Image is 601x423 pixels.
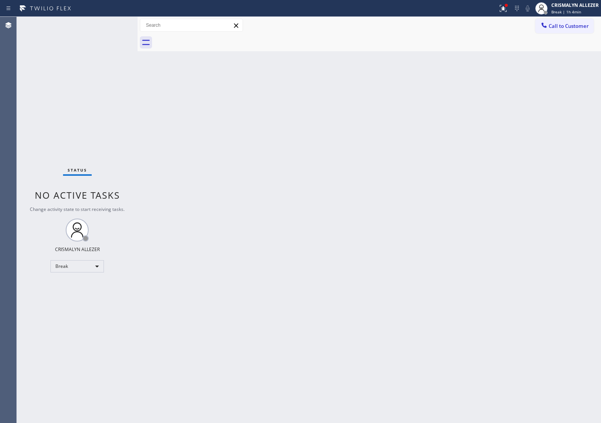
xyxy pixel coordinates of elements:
span: No active tasks [35,189,120,201]
span: Break | 1h 4min [551,9,581,15]
button: Call to Customer [535,19,594,33]
span: Status [68,167,87,173]
div: CRISMALYN ALLEZER [55,246,100,253]
input: Search [140,19,243,31]
span: Call to Customer [549,23,589,29]
button: Mute [522,3,533,14]
div: Break [50,260,104,272]
div: CRISMALYN ALLEZER [551,2,599,8]
span: Change activity state to start receiving tasks. [30,206,125,212]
